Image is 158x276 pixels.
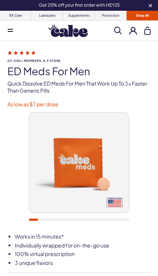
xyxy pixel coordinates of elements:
[29,113,129,213] img: ED Meds for Men
[15,259,151,267] li: 3 unique flavors
[48,24,88,37] img: Hello Cake
[7,66,151,77] h1: ED Meds for Men
[15,233,151,240] li: Works in 15 minutes*
[127,11,158,20] a: Shop All
[63,11,95,20] a: Supplements
[7,101,151,108] p: As low as $7 per dose
[7,59,151,63] span: 20,000+ members, 4.9 stars
[7,49,151,63] a: 20,000+ members, 4.9 stars
[95,11,126,20] a: Protection
[15,242,151,249] li: Individually wrapped for on-the-go use
[15,250,151,258] li: 100% virtual prescription
[32,11,63,20] a: Lubricants
[7,80,151,94] p: Quick dissolve ED Meds for men that work up to 3x faster than generic pills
